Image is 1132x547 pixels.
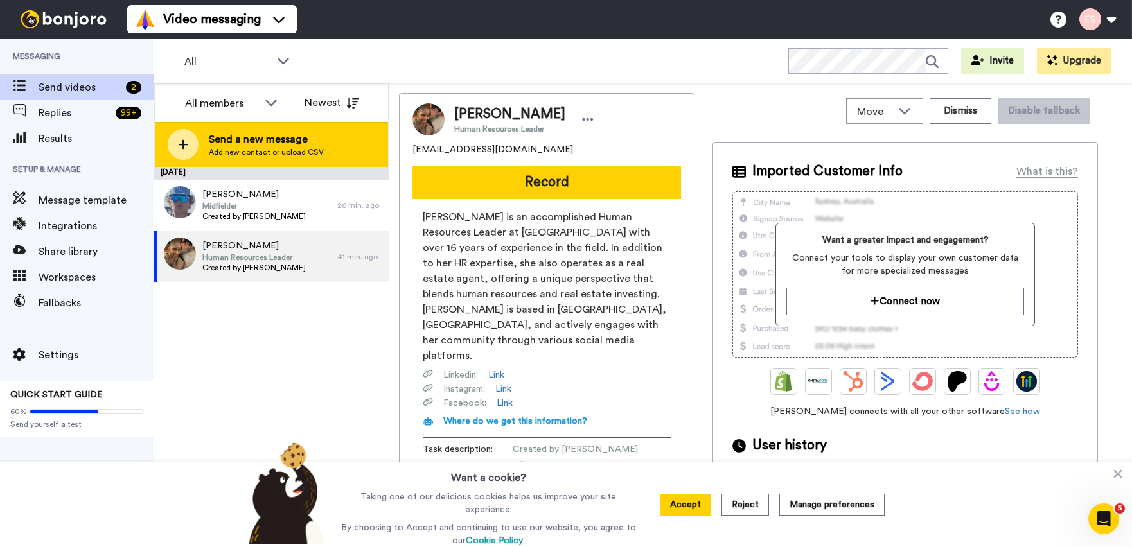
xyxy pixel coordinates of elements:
[423,443,513,456] span: Task description :
[126,81,141,94] div: 2
[39,131,154,146] span: Results
[1088,503,1119,534] iframe: Intercom live chat
[930,98,991,124] button: Dismiss
[202,252,306,263] span: Human Resources Leader
[39,105,111,121] span: Replies
[443,417,587,426] span: Where do we get this information?
[202,188,306,201] span: [PERSON_NAME]
[998,98,1090,124] button: Disable fallback
[412,143,573,156] span: [EMAIL_ADDRESS][DOMAIN_NAME]
[660,494,711,516] button: Accept
[39,270,154,285] span: Workspaces
[495,383,511,395] a: Link
[513,461,532,480] img: 99d46333-7e37-474d-9b1c-0ea629eb1775.png
[513,443,638,456] span: Created by [PERSON_NAME]
[185,96,258,111] div: All members
[466,536,523,545] a: Cookie Policy
[39,244,154,259] span: Share library
[39,193,154,208] span: Message template
[774,371,794,392] img: Shopify
[164,186,196,218] img: ca595783-c4ef-4c21-9e5e-a790c8a6a242.jpg
[423,209,671,363] span: [PERSON_NAME] is an accomplished Human Resources Leader at [GEOGRAPHIC_DATA] with over 16 years o...
[779,494,885,516] button: Manage preferences
[961,48,1024,74] button: Invite
[209,147,324,157] span: Add new contact or upload CSV
[454,105,565,124] span: [PERSON_NAME]
[135,9,155,30] img: vm-color.svg
[443,397,486,410] span: Facebook :
[454,124,565,134] span: Human Resources Leader
[154,167,389,180] div: [DATE]
[237,442,332,544] img: bear-with-cookie.png
[337,252,382,262] div: 41 min. ago
[843,371,863,392] img: Hubspot
[39,218,154,234] span: Integrations
[39,347,154,363] span: Settings
[338,491,639,516] p: Taking one of our delicious cookies helps us improve your site experience.
[209,132,324,147] span: Send a new message
[488,369,504,381] a: Link
[752,162,903,181] span: Imported Customer Info
[15,10,112,28] img: bj-logo-header-white.svg
[202,201,306,211] span: Midfielder
[857,104,892,119] span: Move
[1005,407,1040,416] a: See how
[338,521,639,547] p: By choosing to Accept and continuing to use our website, you agree to our .
[1016,164,1078,179] div: What is this?
[412,103,445,135] img: Image of Quiana Starr
[443,383,485,395] span: Instagram :
[164,238,196,270] img: 33e4ff01-357c-4ca9-9a3b-710d84ee1136.jpg
[1016,371,1037,392] img: GoHighLevel
[786,252,1023,277] span: Connect your tools to display your own customer data for more specialized messages
[10,390,103,399] span: QUICK START GUIDE
[786,288,1023,315] button: Connect now
[423,461,513,480] span: Assigned to:
[497,397,513,410] a: Link
[116,107,141,119] div: 99 +
[786,234,1023,247] span: Want a greater impact and engagement?
[1037,48,1111,74] button: Upgrade
[184,54,270,69] span: All
[295,90,369,116] button: Newest
[443,369,478,381] span: Linkedin :
[808,371,829,392] img: Ontraport
[163,10,261,28] span: Video messaging
[39,80,121,95] span: Send videos
[912,371,933,392] img: ConvertKit
[947,371,968,392] img: Patreon
[752,436,827,455] span: User history
[732,405,1078,418] span: [PERSON_NAME] connects with all your other software
[545,461,621,480] span: [PERSON_NAME]
[451,462,526,485] h3: Want a cookie?
[878,371,898,392] img: ActiveCampaign
[412,166,681,199] button: Record
[982,371,1002,392] img: Drip
[202,211,306,221] span: Created by [PERSON_NAME]
[337,200,382,211] div: 26 min. ago
[1115,503,1125,514] span: 5
[10,406,27,417] span: 60%
[202,263,306,273] span: Created by [PERSON_NAME]
[721,494,769,516] button: Reject
[202,239,306,252] span: [PERSON_NAME]
[10,419,144,430] span: Send yourself a test
[39,295,154,311] span: Fallbacks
